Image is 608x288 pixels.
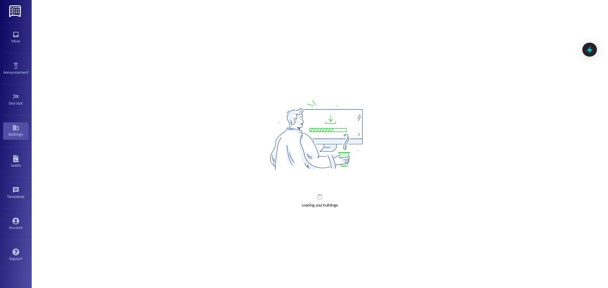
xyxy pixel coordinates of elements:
[24,193,25,198] span: •
[3,29,28,46] a: Inbox
[3,247,28,264] a: Support
[3,216,28,233] a: Account
[23,100,24,105] span: •
[302,202,338,209] div: Loading your buildings
[3,91,28,108] a: Site Visit •
[3,185,28,202] a: Templates •
[28,69,29,74] span: •
[3,122,28,139] a: Buildings
[3,153,28,170] a: Leads
[9,5,22,17] img: ResiDesk Logo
